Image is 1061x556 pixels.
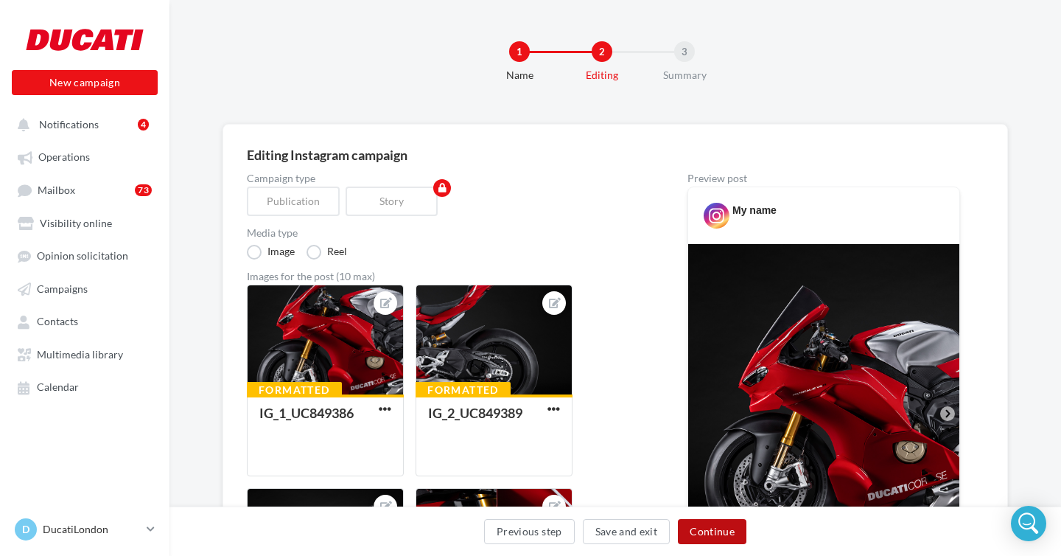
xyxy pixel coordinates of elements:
p: DucatiLondon [43,522,141,537]
div: My name [732,203,777,218]
span: Opinion solicitation [37,250,128,263]
span: Multimedia library [37,348,123,361]
div: Images for the post (10 max) [247,271,640,282]
div: Summary [637,68,732,83]
button: Notifications 4 [9,111,155,137]
label: Reel [307,245,347,260]
button: Save and exit [583,519,670,544]
div: Name [472,68,567,83]
div: Editing Instagram campaign [247,148,984,161]
div: 73 [135,184,152,196]
a: Contacts [9,307,161,334]
button: Previous step [484,519,575,544]
div: Formatted [416,382,511,398]
span: Notifications [39,118,99,131]
a: D DucatiLondon [12,515,158,543]
span: Operations [38,151,90,164]
div: Open Intercom Messenger [1011,506,1046,541]
div: Preview post [687,173,960,184]
a: Operations [9,143,161,170]
span: Mailbox [38,184,75,196]
button: New campaign [12,70,158,95]
a: Mailbox73 [9,176,161,204]
span: Calendar [37,381,79,394]
div: 4 [138,119,149,131]
a: Multimedia library [9,341,161,367]
div: Formatted [247,382,342,398]
button: Continue [678,519,746,544]
div: IG_1_UC849386 [259,405,354,421]
a: Visibility online [9,209,161,236]
a: Opinion solicitation [9,242,161,268]
div: 1 [509,41,530,62]
a: Calendar [9,373,161,400]
label: Campaign type [247,173,640,184]
div: 2 [592,41,612,62]
span: Campaigns [37,282,88,295]
div: IG_2_UC849389 [428,405,522,421]
span: Visibility online [40,217,112,229]
span: D [22,522,29,537]
label: Media type [247,228,640,238]
div: 3 [674,41,695,62]
span: Contacts [37,316,78,328]
div: Editing [555,68,649,83]
label: Image [247,245,295,260]
a: Campaigns [9,275,161,302]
